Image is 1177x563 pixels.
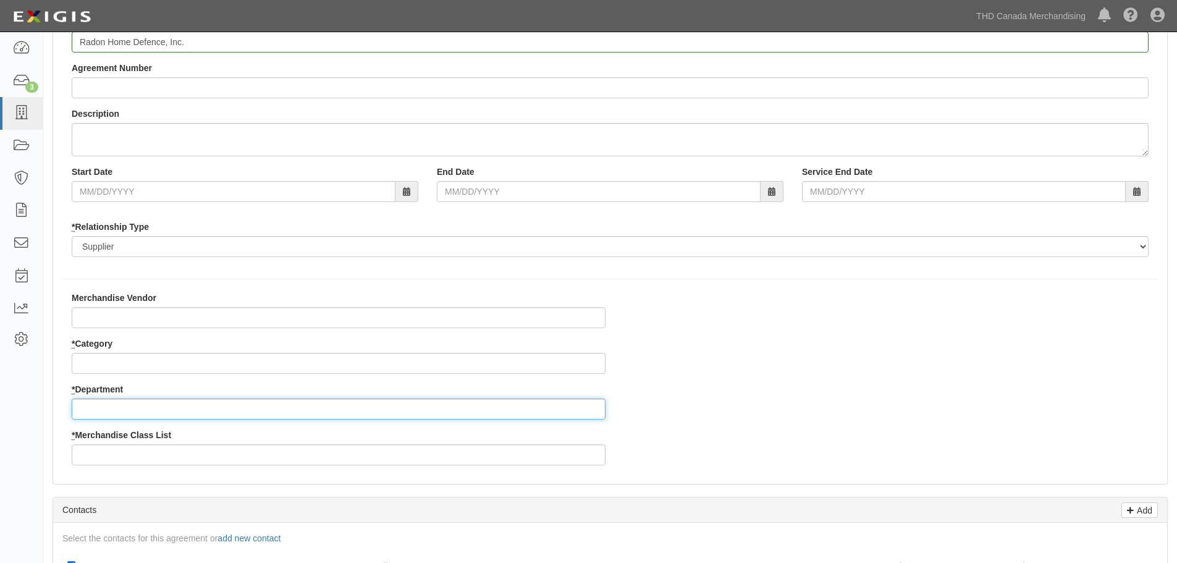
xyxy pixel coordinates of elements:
label: Start Date [72,166,112,178]
img: logo-5460c22ac91f19d4615b14bd174203de0afe785f0fc80cf4dbbc73dc1793850b.png [9,6,95,28]
a: add new contact [217,533,281,543]
label: Merchandise Vendor [72,292,156,304]
abbr: required [72,222,75,232]
abbr: required [72,384,75,394]
abbr: required [72,430,75,440]
abbr: required [72,339,75,349]
i: Help Center - Complianz [1123,9,1138,23]
label: Agreement Number [72,62,152,74]
label: Department [72,383,123,396]
a: THD Canada Merchandising [970,4,1092,28]
div: 3 [25,82,38,93]
label: Relationship Type [72,221,149,233]
input: MM/DD/YYYY [802,181,1126,202]
div: Contacts [53,497,1167,523]
label: Service End Date [802,166,872,178]
label: Description [72,108,119,120]
input: MM/DD/YYYY [437,181,761,202]
p: Add [1134,503,1152,517]
a: Add [1121,502,1158,518]
label: End Date [437,166,475,178]
label: Merchandise Class List [72,429,171,441]
label: Category [72,337,112,350]
input: MM/DD/YYYY [72,181,395,202]
div: Select the contacts for this agreement or [53,532,1167,544]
